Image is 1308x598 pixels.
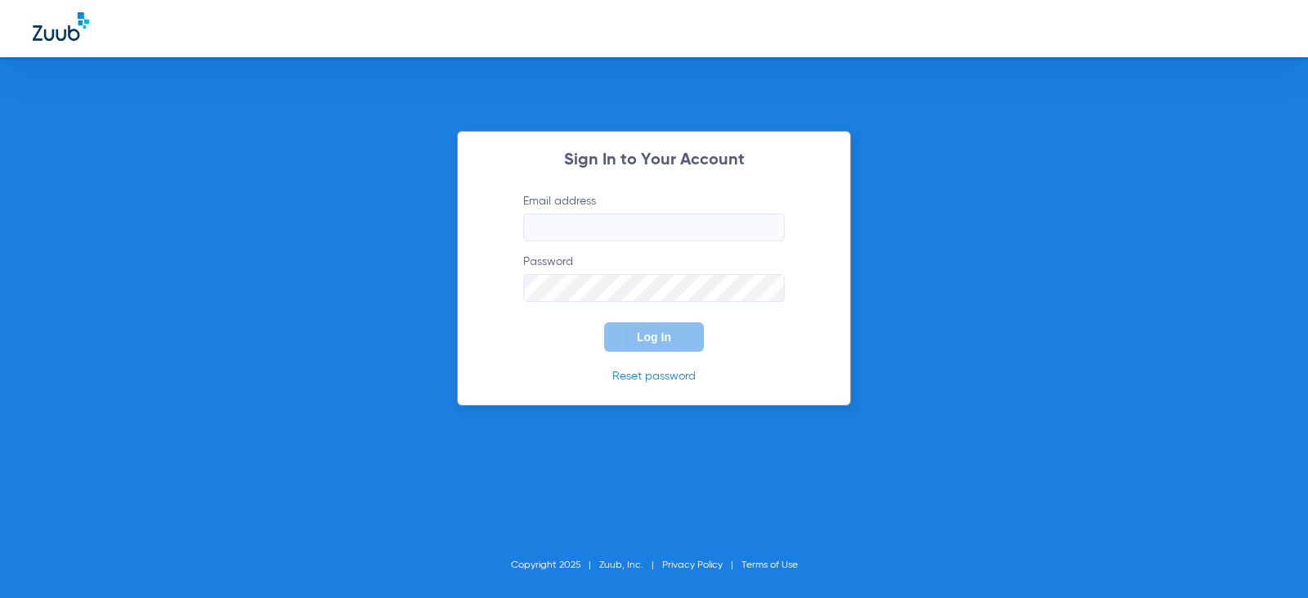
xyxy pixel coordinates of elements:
[612,371,696,382] a: Reset password
[523,214,785,241] input: Email address
[499,152,809,169] h2: Sign In to Your Account
[662,560,723,570] a: Privacy Policy
[511,557,599,573] li: Copyright 2025
[33,12,89,41] img: Zuub Logo
[637,330,671,344] span: Log In
[599,557,662,573] li: Zuub, Inc.
[604,322,704,352] button: Log In
[523,274,785,302] input: Password
[741,560,798,570] a: Terms of Use
[523,193,785,241] label: Email address
[523,254,785,302] label: Password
